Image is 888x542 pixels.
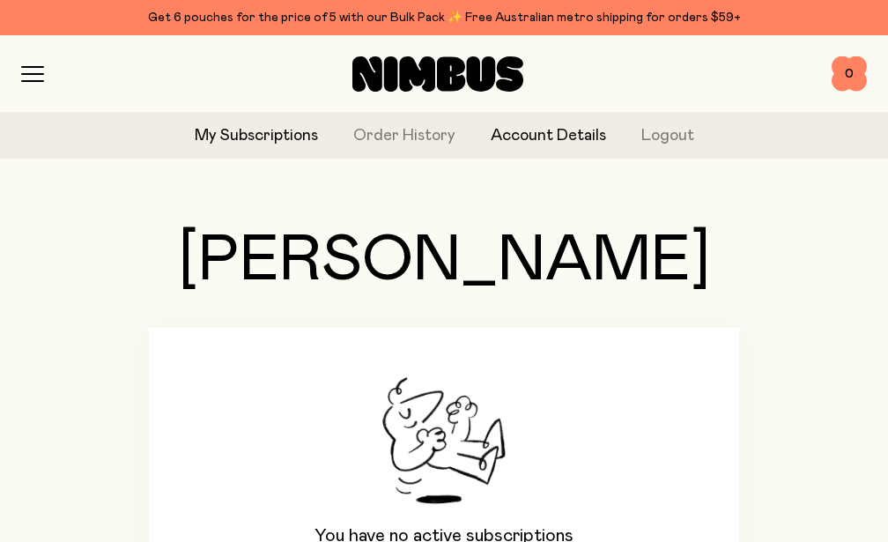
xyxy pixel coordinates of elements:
[149,229,739,293] h1: [PERSON_NAME]
[353,124,455,148] a: Order History
[641,124,694,148] button: Logout
[21,7,867,28] div: Get 6 pouches for the price of 5 with our Bulk Pack ✨ Free Australian metro shipping for orders $59+
[491,124,606,148] a: Account Details
[195,124,318,148] a: My Subscriptions
[832,56,867,92] button: 0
